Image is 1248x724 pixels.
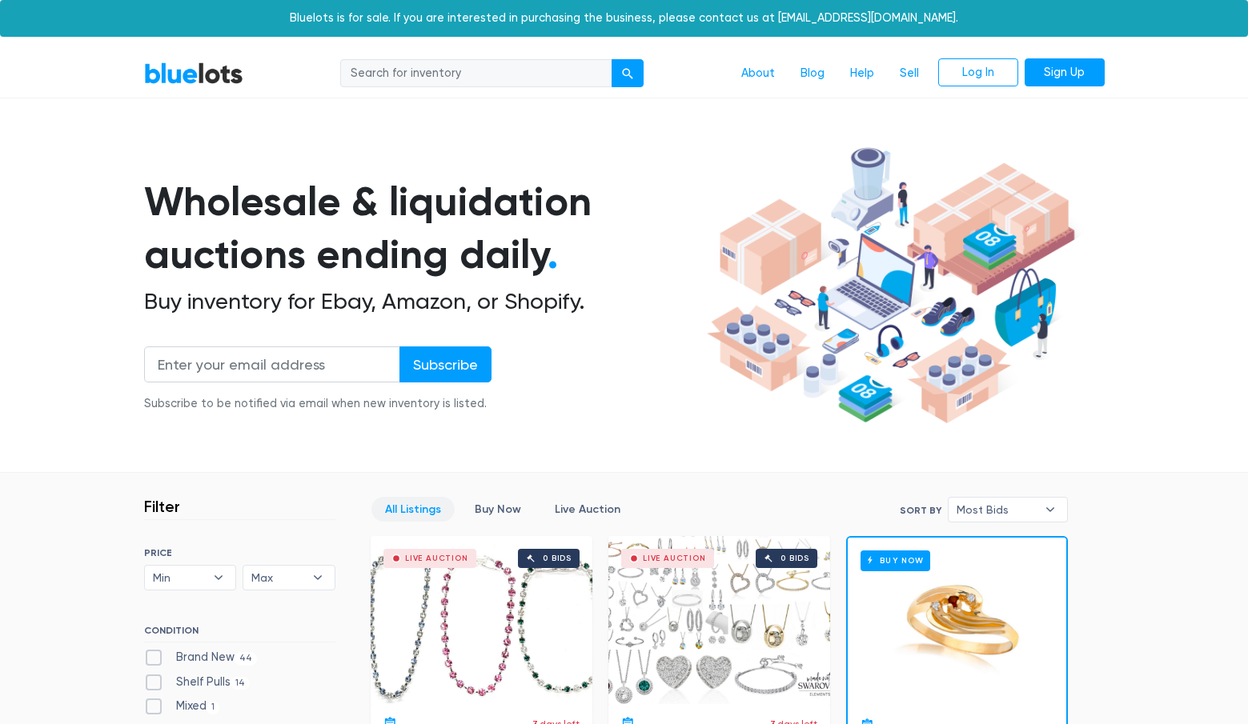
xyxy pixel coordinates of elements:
[1025,58,1105,87] a: Sign Up
[251,566,304,590] span: Max
[701,140,1081,431] img: hero-ee84e7d0318cb26816c560f6b4441b76977f77a177738b4e94f68c95b2b83dbb.png
[144,649,258,666] label: Brand New
[957,498,1037,522] span: Most Bids
[548,230,558,278] span: .
[938,58,1018,87] a: Log In
[541,497,634,522] a: Live Auction
[643,554,706,562] div: Live Auction
[848,538,1066,706] a: Buy Now
[144,288,701,315] h2: Buy inventory for Ebay, Amazon, or Shopify.
[399,346,492,382] input: Subscribe
[887,58,932,89] a: Sell
[301,566,335,590] b: ▾
[235,652,258,665] span: 44
[608,536,830,704] a: Live Auction 0 bids
[837,58,887,89] a: Help
[371,536,592,704] a: Live Auction 0 bids
[461,497,535,522] a: Buy Now
[543,554,572,562] div: 0 bids
[1033,498,1067,522] b: ▾
[781,554,809,562] div: 0 bids
[340,59,612,88] input: Search for inventory
[405,554,468,562] div: Live Auction
[144,62,243,85] a: BlueLots
[144,625,335,642] h6: CONDITION
[144,395,492,413] div: Subscribe to be notified via email when new inventory is listed.
[144,698,220,715] label: Mixed
[900,503,941,518] label: Sort By
[371,497,455,522] a: All Listings
[144,547,335,558] h6: PRICE
[861,550,930,570] h6: Buy Now
[144,346,400,382] input: Enter your email address
[202,566,235,590] b: ▾
[207,702,220,714] span: 1
[153,566,206,590] span: Min
[728,58,788,89] a: About
[788,58,837,89] a: Blog
[144,497,180,516] h3: Filter
[144,674,251,691] label: Shelf Pulls
[144,175,701,282] h1: Wholesale & liquidation auctions ending daily
[231,677,251,690] span: 14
